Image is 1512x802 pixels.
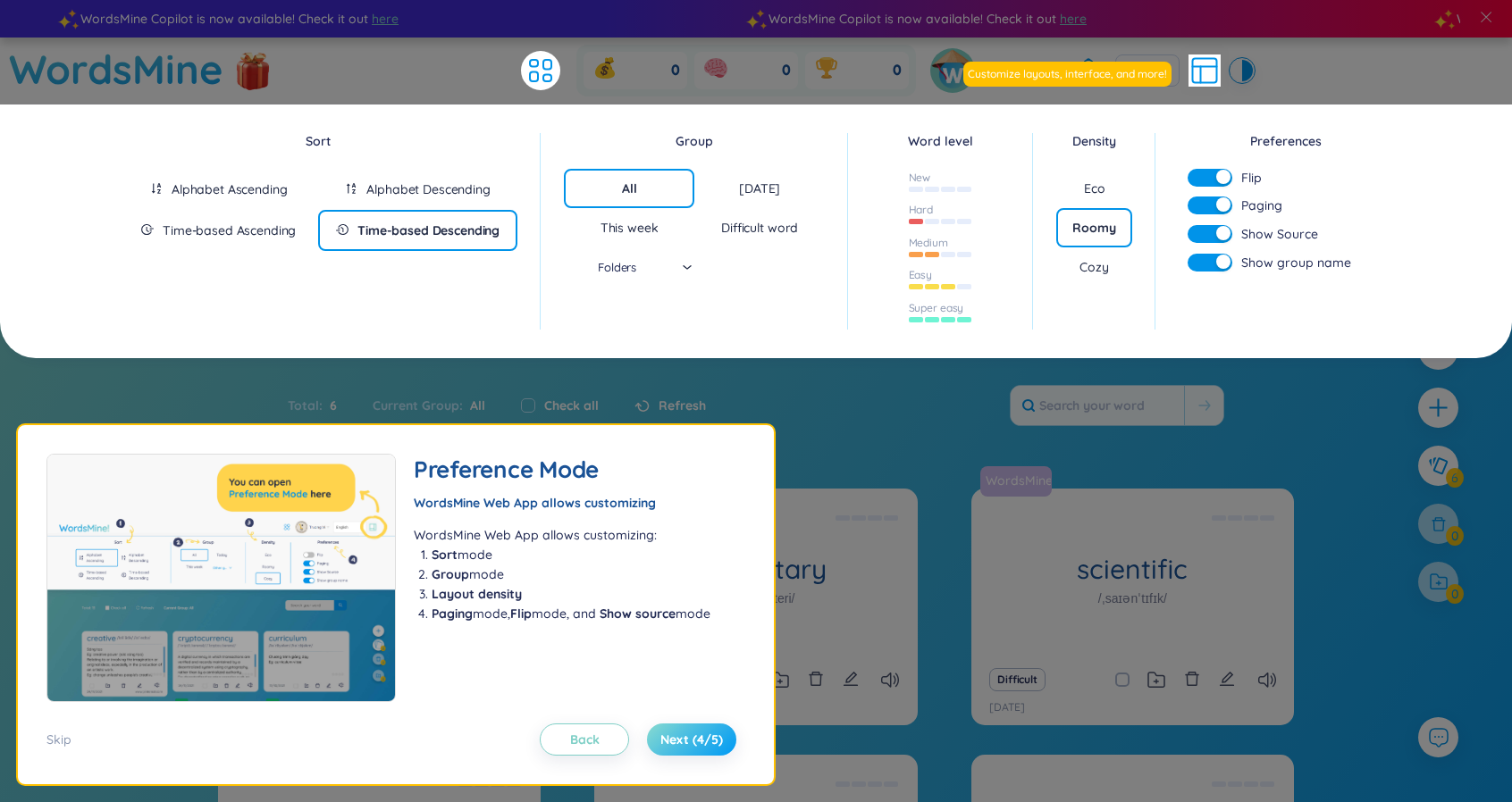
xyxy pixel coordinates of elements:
[564,131,825,151] div: Group
[739,180,780,197] div: [DATE]
[463,397,485,414] span: All
[345,182,357,195] span: sort-descending
[357,221,500,239] div: Time-based Descending
[46,730,71,749] div: Skip
[971,554,1294,585] h1: scientific
[163,221,296,239] div: Time-based Ascending
[336,223,349,236] span: field-time
[432,604,727,623] li: mode, mode, and mode
[659,396,706,415] span: Refresh
[1084,180,1105,197] div: Eco
[843,667,859,692] button: edit
[942,9,969,29] span: here
[1427,397,1449,419] span: plus
[843,671,859,687] span: edit
[909,268,933,282] div: Easy
[1079,258,1108,276] div: Cozy
[540,723,629,756] button: Back
[119,131,517,151] div: Sort
[930,48,975,93] img: avatar
[721,219,798,237] div: Difficult word
[893,61,902,80] span: 0
[510,606,532,622] b: Flip
[600,606,676,622] b: Show source
[1219,667,1235,692] button: edit
[414,454,727,486] h2: Preference Mode
[254,9,281,29] span: here
[909,171,931,185] div: New
[671,61,680,80] span: 0
[930,48,979,93] a: avatar
[414,525,727,545] p: WordsMine Web App allows customizing:
[871,131,1010,151] div: Word level
[1179,131,1392,151] div: Preferences
[909,236,948,250] div: Medium
[980,466,1059,497] a: WordsMine
[638,9,1326,29] div: WordsMine Copilot is now available! Check it out
[1072,219,1115,237] div: Roomy
[1241,169,1261,187] span: Flip
[141,223,154,236] span: field-time
[432,606,473,622] b: Paging
[909,301,964,315] div: Super easy
[235,43,271,96] img: flashSalesIcon.a7f4f837.png
[1184,667,1200,692] button: delete
[660,731,723,748] span: Next (4/5)
[432,566,469,582] b: Group
[622,180,637,197] div: All
[172,180,287,198] div: Alphabet Ascending
[909,203,934,217] div: Hard
[1241,224,1318,244] span: Show Source
[414,493,727,513] div: WordsMine Web App allows customizing
[432,547,458,563] b: Sort
[432,586,522,602] b: Layout density
[323,396,337,415] span: 6
[808,671,824,687] span: delete
[355,387,503,424] div: Current Group :
[782,61,791,80] span: 0
[1098,589,1167,608] h1: /ˌsaɪənˈtɪfɪk/
[979,472,1054,489] a: WordsMine
[808,667,824,692] button: delete
[647,723,736,756] button: Next (4/5)
[1011,386,1184,425] input: Search your word
[1241,253,1351,272] span: Show group name
[1219,671,1235,687] span: edit
[570,731,600,748] span: Back
[1056,131,1133,151] div: Density
[1184,671,1200,687] span: delete
[150,182,163,195] span: sort-ascending
[601,219,659,237] div: This week
[989,699,1025,716] p: [DATE]
[432,564,727,584] li: mode
[544,396,599,415] label: Check all
[366,180,490,198] div: Alphabet Descending
[1241,196,1282,215] span: Paging
[9,38,223,101] a: WordsMine
[989,668,1046,691] button: Difficult
[288,387,355,424] div: Total :
[432,545,727,564] li: mode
